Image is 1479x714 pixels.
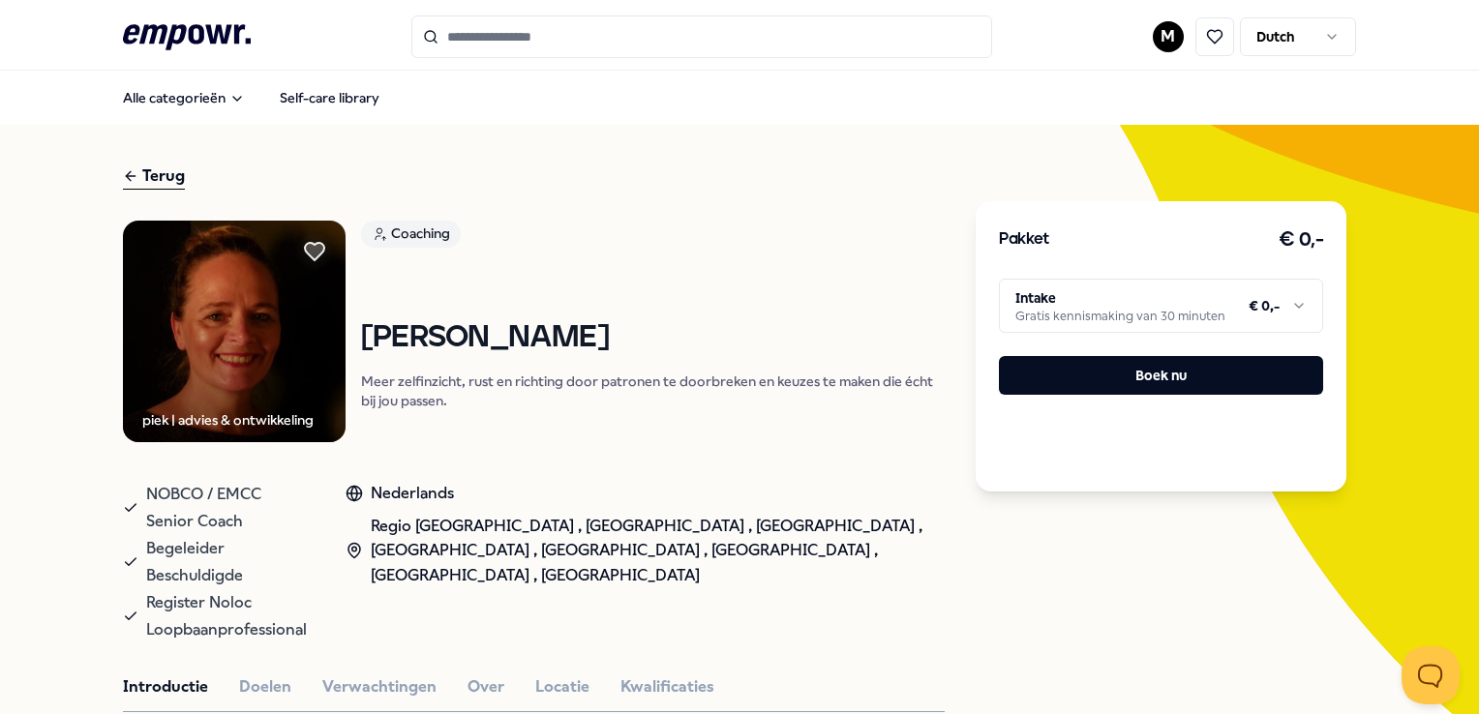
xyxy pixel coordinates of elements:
[146,481,307,535] span: NOBCO / EMCC Senior Coach
[1402,646,1460,704] iframe: Help Scout Beacon - Open
[107,78,260,117] button: Alle categorieën
[322,674,437,699] button: Verwachtingen
[411,15,992,58] input: Search for products, categories or subcategories
[146,535,307,589] span: Begeleider Beschuldigde
[239,674,291,699] button: Doelen
[999,356,1323,395] button: Boek nu
[620,674,714,699] button: Kwalificaties
[535,674,589,699] button: Locatie
[146,589,307,643] span: Register Noloc Loopbaanprofessional
[264,78,395,117] a: Self-care library
[1279,224,1324,255] h3: € 0,-
[346,481,945,506] div: Nederlands
[361,221,461,248] div: Coaching
[361,221,945,254] a: Coaching
[1153,21,1184,52] button: M
[142,409,314,431] div: piek | advies & ontwikkeling
[346,514,945,588] div: Regio [GEOGRAPHIC_DATA] , [GEOGRAPHIC_DATA] , [GEOGRAPHIC_DATA] , [GEOGRAPHIC_DATA] , [GEOGRAPHIC...
[123,221,346,443] img: Product Image
[361,321,945,355] h1: [PERSON_NAME]
[123,164,185,190] div: Terug
[123,674,208,699] button: Introductie
[468,674,504,699] button: Over
[999,227,1049,253] h3: Pakket
[107,78,395,117] nav: Main
[361,372,945,410] p: Meer zelfinzicht, rust en richting door patronen te doorbreken en keuzes te maken die écht bij jo...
